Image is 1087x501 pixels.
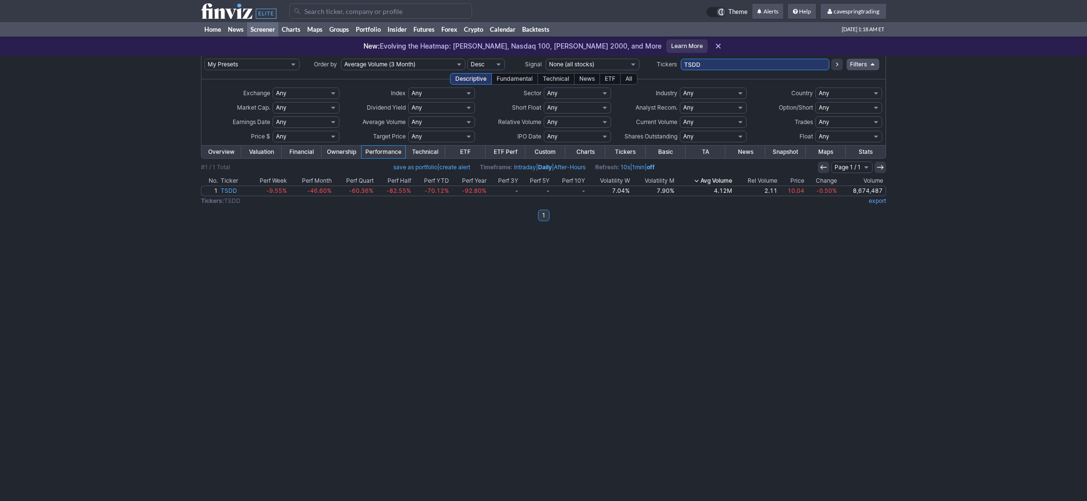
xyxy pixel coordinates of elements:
[384,22,410,37] a: Insider
[728,7,748,17] span: Theme
[519,22,553,37] a: Backtests
[425,187,449,194] span: -70.12%
[314,61,337,68] span: Order by
[574,73,600,85] div: News
[412,176,450,186] th: Perf YTD
[595,163,655,172] span: | |
[363,41,662,51] p: Evolving the Heatmap: [PERSON_NAME], Nasdaq 100, [PERSON_NAME] 2000, and More
[525,146,565,158] a: Custom
[498,118,541,125] span: Relative Volume
[288,176,333,186] th: Perf Month
[486,146,525,158] a: ETF Perf
[247,186,288,196] a: -9.55%
[595,163,619,171] b: Refresh:
[266,187,287,194] span: -9.55%
[491,73,538,85] div: Fundamental
[488,176,520,186] th: Perf 3Y
[352,22,384,37] a: Portfolio
[842,22,884,37] span: [DATE] 1:18 AM ET
[362,146,405,158] a: Performance
[706,7,748,17] a: Theme
[565,146,605,158] a: Charts
[600,73,621,85] div: ETF
[551,176,587,186] th: Perf 10Y
[538,163,552,171] a: Daily
[450,73,492,85] div: Descriptive
[686,146,725,158] a: TA
[412,186,450,196] a: -70.12%
[734,186,778,196] a: 2.11
[520,186,550,196] a: -
[816,187,837,194] span: -0.50%
[349,187,374,194] span: -60.36%
[375,186,412,196] a: -82.55%
[251,133,270,140] span: Price $
[587,186,631,196] a: 7.04%
[587,176,631,186] th: Volatility W
[289,3,472,19] input: Search
[247,22,278,37] a: Screener
[631,176,676,186] th: Volatility M
[752,4,783,19] a: Alerts
[779,104,813,111] span: Option/Short
[520,176,550,186] th: Perf 5Y
[487,22,519,37] a: Calendar
[243,89,270,97] span: Exchange
[647,163,655,171] a: off
[410,22,438,37] a: Futures
[488,186,520,196] a: -
[517,133,541,140] span: IPO Date
[636,104,677,111] span: Analyst Recom.
[247,176,288,186] th: Perf Week
[636,118,677,125] span: Current Volume
[375,176,412,186] th: Perf Half
[241,146,281,158] a: Valuation
[201,146,241,158] a: Overview
[233,118,270,125] span: Earnings Date
[657,61,677,68] span: Tickers
[656,89,677,97] span: Industry
[666,39,708,53] a: Learn More
[219,176,247,186] th: Ticker
[225,22,247,37] a: News
[304,22,326,37] a: Maps
[450,176,488,186] th: Perf Year
[462,187,487,194] span: -92.80%
[631,186,676,196] a: 7.90%
[201,197,224,204] b: Tickers:
[838,176,886,186] th: Volume
[514,163,536,171] a: Intraday
[847,59,879,70] a: Filters
[542,210,545,221] b: 1
[282,146,322,158] a: Financial
[391,89,406,97] span: Index
[367,104,406,111] span: Dividend Yield
[788,4,816,19] a: Help
[779,176,806,186] th: Price
[725,146,765,158] a: News
[363,42,380,50] span: New:
[821,4,886,19] a: cavespringtrading
[445,146,485,158] a: ETF
[632,163,645,171] a: 1min
[621,163,630,171] a: 10s
[800,133,813,140] span: Float
[838,186,886,196] a: 8,674,487
[288,186,333,196] a: -46.60%
[201,22,225,37] a: Home
[676,186,734,196] a: 4.12M
[551,186,587,196] a: -
[806,146,846,158] a: Maps
[512,104,541,111] span: Short Float
[480,163,512,171] b: Timeframe:
[219,186,247,196] a: TSDD
[438,22,461,37] a: Forex
[362,118,406,125] span: Average Volume
[201,163,230,172] div: #1 / 1 Total
[450,186,488,196] a: -92.80%
[333,186,375,196] a: -60.36%
[525,61,542,68] span: Signal
[734,176,778,186] th: Rel Volume
[322,146,362,158] a: Ownership
[791,89,813,97] span: Country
